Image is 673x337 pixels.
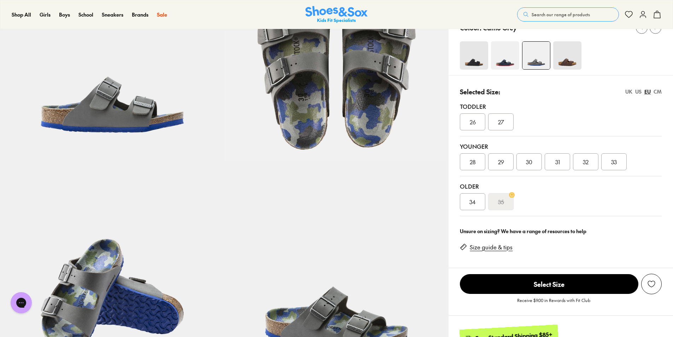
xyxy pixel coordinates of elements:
span: 32 [583,158,589,166]
span: 28 [470,158,476,166]
img: 5_1 [553,41,581,70]
button: Search our range of products [517,7,619,22]
p: Selected Size: [460,87,500,96]
div: Younger [460,142,662,150]
span: 34 [469,197,476,206]
div: Unsure on sizing? We have a range of resources to help [460,227,662,235]
span: 26 [470,118,476,126]
a: Sale [157,11,167,18]
div: CM [654,88,662,95]
img: SNS_Logo_Responsive.svg [305,6,368,23]
div: US [635,88,642,95]
img: 4-549338_1 [522,42,550,69]
span: 27 [498,118,504,126]
s: 35 [498,197,504,206]
a: Sneakers [102,11,123,18]
a: Boys [59,11,70,18]
div: UK [625,88,632,95]
button: Select Size [460,274,638,294]
span: 33 [611,158,617,166]
button: Add to Wishlist [641,274,662,294]
img: 11_1 [460,41,488,70]
a: Brands [132,11,148,18]
div: EU [644,88,651,95]
div: Toddler [460,102,662,111]
a: Girls [40,11,51,18]
span: 30 [526,158,532,166]
span: Select Size [460,274,638,294]
span: 31 [555,158,560,166]
p: Receive $9.00 in Rewards with Fit Club [517,297,590,310]
div: Older [460,182,662,190]
img: 4-549333_1 [491,41,519,70]
a: School [78,11,93,18]
iframe: Gorgias live chat messenger [7,290,35,316]
span: 29 [498,158,504,166]
a: Shop All [12,11,31,18]
a: Size guide & tips [470,243,513,251]
span: Search our range of products [532,11,590,18]
a: Shoes & Sox [305,6,368,23]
